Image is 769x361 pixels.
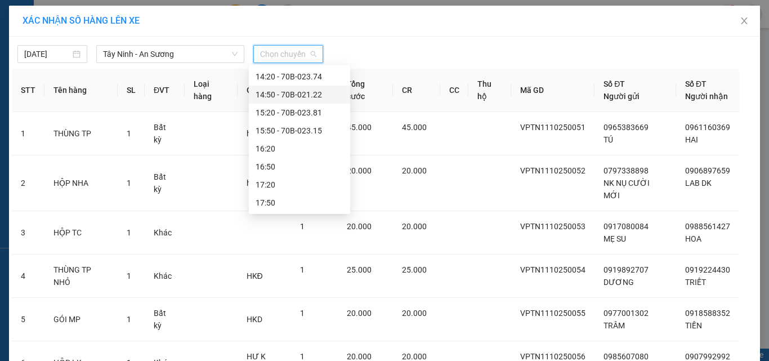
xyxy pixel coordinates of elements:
span: Chọn chuyến [260,46,316,63]
span: Tây Ninh - An Sương [103,46,238,63]
th: ĐVT [145,69,185,112]
span: 1 [127,271,131,280]
span: close [740,16,749,25]
span: ----------------------------------------- [30,61,138,70]
td: Bất kỳ [145,298,185,341]
span: 45.000 [402,123,427,132]
span: 1 [300,222,305,231]
span: 1 [127,315,131,324]
td: 1 [12,112,44,155]
span: 1 [127,179,131,188]
div: 16:50 [256,161,343,173]
td: HỘP TC [44,211,118,255]
span: Người nhận [685,92,728,101]
span: Bến xe [GEOGRAPHIC_DATA] [89,18,151,32]
span: 13:02:07 [DATE] [25,82,69,88]
td: Bất kỳ [145,112,185,155]
span: 0919892707 [603,265,649,274]
td: Khác [145,255,185,298]
div: 17:20 [256,179,343,191]
span: XÁC NHẬN SỐ HÀNG LÊN XE [23,15,140,26]
span: 0907992992 [685,352,730,361]
span: down [231,51,238,57]
div: 14:50 - 70B-021.22 [256,88,343,101]
span: 20.000 [402,222,427,231]
th: Thu hộ [468,69,511,112]
div: 15:50 - 70B-023.15 [256,124,343,137]
span: VPTN1110250056 [520,352,585,361]
span: 25.000 [347,265,372,274]
span: In ngày: [3,82,69,88]
td: THÙNG TP [44,112,118,155]
span: 0985607080 [603,352,649,361]
span: VPTN1110250053 [520,222,585,231]
span: 0977001302 [603,309,649,318]
span: 0988561427 [685,222,730,231]
div: 16:20 [256,142,343,155]
td: 4 [12,255,44,298]
span: Người gửi [603,92,640,101]
span: DƯƠNG [603,278,634,287]
span: HKĐ [247,271,263,280]
td: HỘP NHA [44,155,118,211]
div: 14:20 - 70B-023.74 [256,70,343,83]
th: Tên hàng [44,69,118,112]
span: Số ĐT [685,79,707,88]
td: 3 [12,211,44,255]
td: Bất kỳ [145,155,185,211]
th: Ghi chú [238,69,292,112]
span: 20.000 [347,352,372,361]
span: 20.000 [402,166,427,175]
span: 1 [300,352,305,361]
td: 5 [12,298,44,341]
span: hkd [247,129,260,138]
span: 1 [127,228,131,237]
td: GÓI MP [44,298,118,341]
span: HAI [685,135,698,144]
span: 01 Võ Văn Truyện, KP.1, Phường 2 [89,34,155,48]
td: 2 [12,155,44,211]
span: 20.000 [402,309,427,318]
span: [PERSON_NAME]: [3,73,118,79]
th: Mã GD [511,69,594,112]
span: 20.000 [347,222,372,231]
span: HOA [685,234,701,243]
strong: ĐỒNG PHƯỚC [89,6,154,16]
span: VPTN1110250051 [520,123,585,132]
span: 0965383669 [603,123,649,132]
span: Hotline: 19001152 [89,50,138,57]
span: 0961160369 [685,123,730,132]
span: VPTN1110250054 [520,265,585,274]
span: TIỀN [685,321,702,330]
td: Khác [145,211,185,255]
span: VPTN1110250052 [520,166,585,175]
span: VPTN1110250049 [56,72,118,80]
div: 15:20 - 70B-023.81 [256,106,343,119]
span: VPTN1110250055 [520,309,585,318]
div: 17:50 [256,197,343,209]
span: 1 [300,265,305,274]
th: Loại hàng [185,69,238,112]
span: TRÂM [603,321,625,330]
th: CR [393,69,440,112]
span: HKD [247,315,262,324]
span: 0919224430 [685,265,730,274]
span: LAB DK [685,179,712,188]
span: 20.000 [402,352,427,361]
th: Tổng cước [338,69,393,112]
span: hkd [247,179,260,188]
img: logo [4,7,54,56]
button: Close [728,6,760,37]
span: 0917080084 [603,222,649,231]
span: 1 [300,309,305,318]
span: NK NỤ CƯỜI MỚI [603,179,650,200]
span: TÚ [603,135,613,144]
span: MẸ SU [603,234,626,243]
th: SL [118,69,145,112]
input: 11/10/2025 [24,48,70,60]
span: 25.000 [402,265,427,274]
th: CC [440,69,468,112]
td: THÙNG TP NHỎ [44,255,118,298]
span: Số ĐT [603,79,625,88]
span: TRIẾT [685,278,706,287]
